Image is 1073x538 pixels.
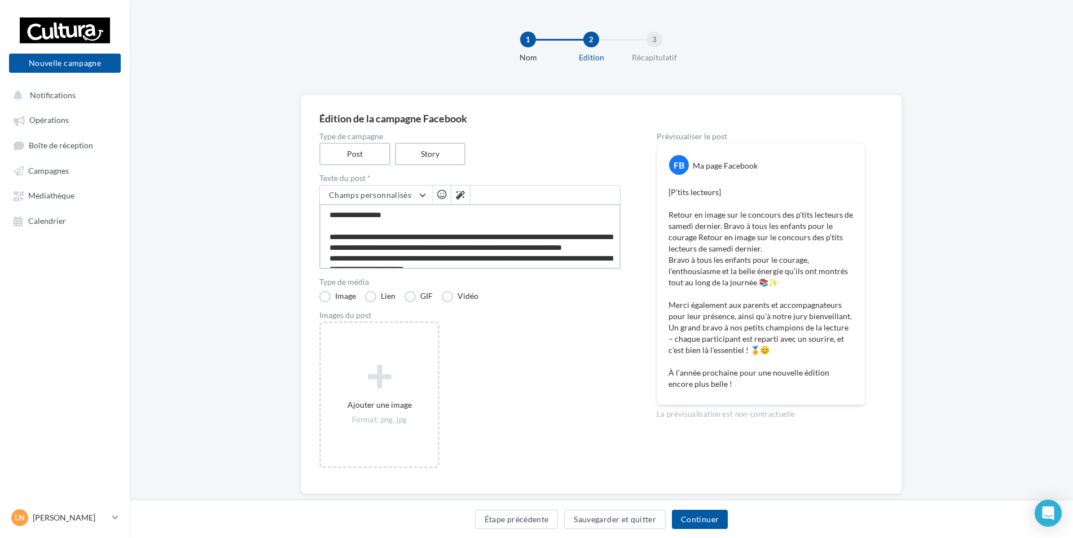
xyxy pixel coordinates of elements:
[7,109,123,130] a: Opérations
[7,160,123,180] a: Campagnes
[319,143,390,165] label: Post
[442,291,478,302] label: Vidéo
[319,311,621,319] div: Images du post
[28,216,66,226] span: Calendrier
[9,507,121,528] a: Ln [PERSON_NAME]
[669,187,854,390] p: [P'tits lecteurs] Retour en image sur le concours des p'tits lecteurs de samedi dernier. Bravo à ...
[672,510,728,529] button: Continuer
[15,512,25,523] span: Ln
[618,52,691,63] div: Récapitulatif
[7,135,123,156] a: Boîte de réception
[30,90,76,100] span: Notifications
[365,291,395,302] label: Lien
[395,143,466,165] label: Story
[29,140,93,150] span: Boîte de réception
[1035,500,1062,527] div: Open Intercom Messenger
[7,85,118,105] button: Notifications
[319,291,356,302] label: Image
[33,512,108,523] p: [PERSON_NAME]
[555,52,627,63] div: Edition
[329,190,411,200] span: Champs personnalisés
[647,32,662,47] div: 3
[319,174,621,182] label: Texte du post *
[319,278,621,286] label: Type de média
[492,52,564,63] div: Nom
[7,210,123,231] a: Calendrier
[28,166,69,175] span: Campagnes
[475,510,559,529] button: Étape précédente
[657,133,865,140] div: Prévisualiser le post
[319,113,883,124] div: Édition de la campagne Facebook
[520,32,536,47] div: 1
[564,510,666,529] button: Sauvegarder et quitter
[9,54,121,73] button: Nouvelle campagne
[319,133,621,140] label: Type de campagne
[404,291,433,302] label: GIF
[583,32,599,47] div: 2
[29,116,69,125] span: Opérations
[657,405,865,420] div: La prévisualisation est non-contractuelle
[693,160,758,171] div: Ma page Facebook
[28,191,74,201] span: Médiathèque
[669,155,689,175] div: FB
[320,186,432,205] button: Champs personnalisés
[7,185,123,205] a: Médiathèque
